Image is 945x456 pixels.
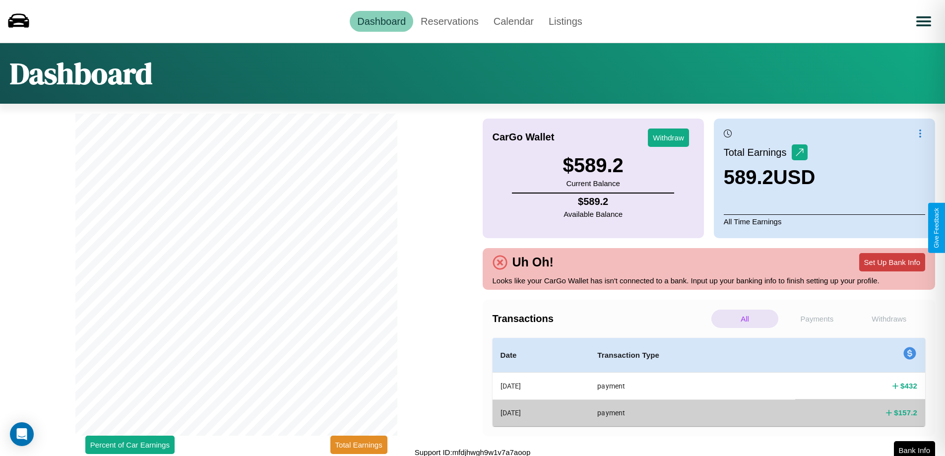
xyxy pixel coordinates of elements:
[724,143,792,161] p: Total Earnings
[85,436,175,454] button: Percent of Car Earnings
[10,422,34,446] div: Open Intercom Messenger
[933,208,940,248] div: Give Feedback
[493,274,926,287] p: Looks like your CarGo Wallet has isn't connected to a bank. Input up your banking info to finish ...
[564,207,623,221] p: Available Balance
[563,177,623,190] p: Current Balance
[589,373,795,400] th: payment
[413,11,486,32] a: Reservations
[564,196,623,207] h4: $ 589.2
[783,310,850,328] p: Payments
[724,214,925,228] p: All Time Earnings
[859,253,925,271] button: Set Up Bank Info
[507,255,559,269] h4: Uh Oh!
[856,310,923,328] p: Withdraws
[589,399,795,426] th: payment
[493,338,926,426] table: simple table
[711,310,778,328] p: All
[900,381,917,391] h4: $ 432
[724,166,816,189] h3: 589.2 USD
[350,11,413,32] a: Dashboard
[894,407,917,418] h4: $ 157.2
[501,349,582,361] h4: Date
[10,53,152,94] h1: Dashboard
[541,11,590,32] a: Listings
[648,129,689,147] button: Withdraw
[597,349,787,361] h4: Transaction Type
[910,7,938,35] button: Open menu
[486,11,541,32] a: Calendar
[493,399,590,426] th: [DATE]
[563,154,623,177] h3: $ 589.2
[493,373,590,400] th: [DATE]
[330,436,387,454] button: Total Earnings
[493,131,555,143] h4: CarGo Wallet
[493,313,709,325] h4: Transactions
